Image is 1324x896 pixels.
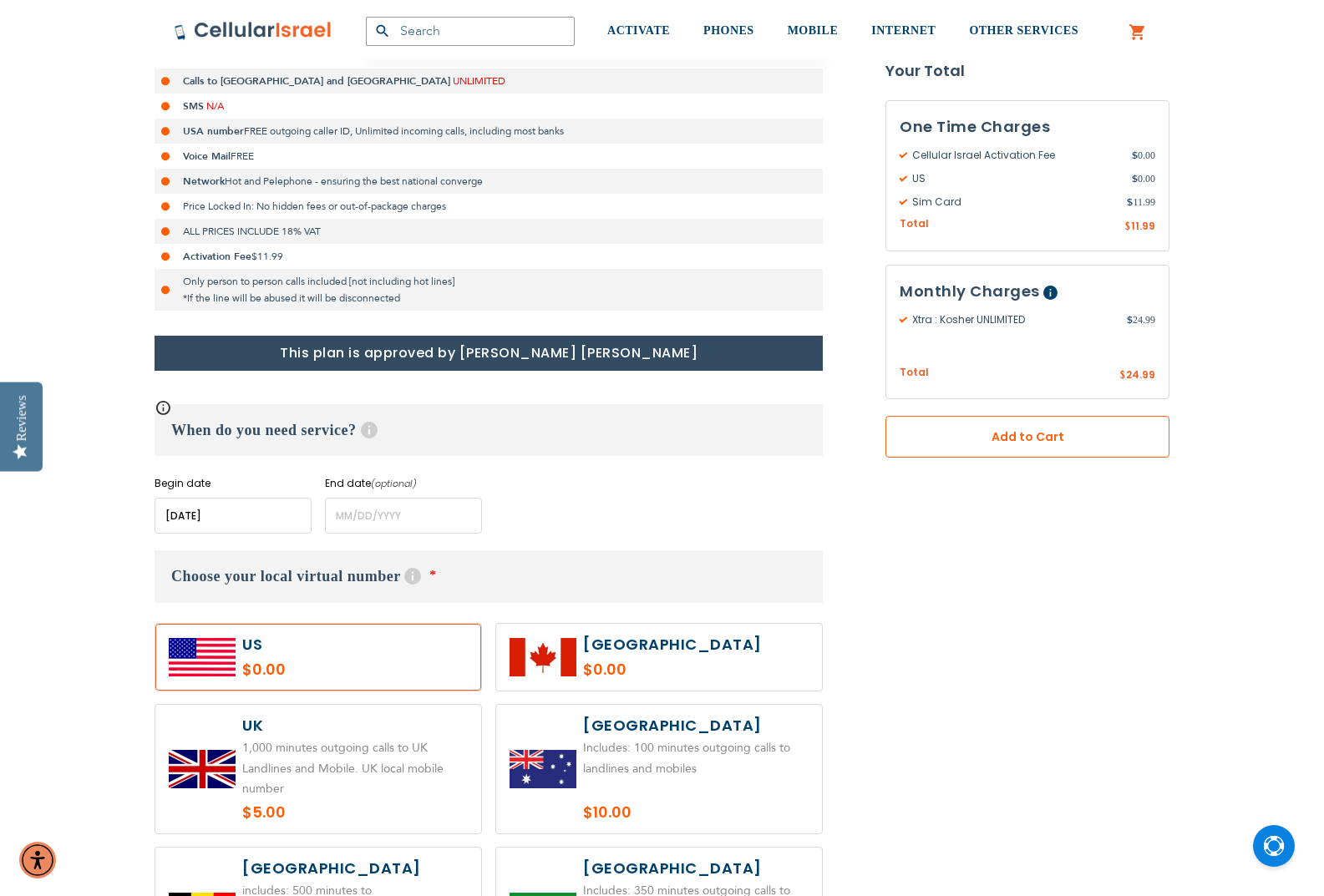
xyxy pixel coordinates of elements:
[325,498,482,534] input: MM/DD/YYYY
[900,216,929,232] span: Total
[1127,195,1133,210] span: $
[231,149,254,163] span: FREE
[1043,286,1058,300] span: Help
[155,219,823,244] li: ALL PRICES INCLUDE 18% VAT
[703,24,754,37] span: PHONES
[155,498,312,534] input: MM/DD/YYYY
[900,312,1127,327] span: Xtra : Kosher UNLIMITED
[174,21,332,41] img: Cellular Israel Logo
[251,250,283,263] span: $11.99
[183,74,450,88] strong: Calls to [GEOGRAPHIC_DATA] and [GEOGRAPHIC_DATA]
[155,336,823,371] h1: This plan is approved by [PERSON_NAME] [PERSON_NAME]
[361,422,378,438] span: Help
[244,124,564,138] span: FREE outgoing caller ID, Unlimited incoming calls, including most banks
[885,416,1169,458] button: Add to Cart
[1127,312,1133,327] span: $
[19,842,56,878] div: Accessibility Menu
[1132,171,1155,186] span: 0.00
[969,24,1078,37] span: OTHER SERVICES
[155,269,823,311] li: Only person to person calls included [not including hot lines] *If the line will be abused it wil...
[900,148,1132,163] span: Cellular Israel Activation Fee
[453,74,505,88] span: UNLIMITED
[155,476,312,491] label: Begin date
[1132,148,1138,163] span: $
[941,428,1114,446] span: Add to Cart
[607,24,670,37] span: ACTIVATE
[183,175,225,188] strong: Network
[14,395,29,441] div: Reviews
[183,250,251,263] strong: Activation Fee
[1119,368,1126,383] span: $
[206,99,224,113] span: N/A
[171,568,400,585] span: Choose your local virtual number
[225,175,483,188] span: Hot and Pelephone - ensuring the best national converge
[404,568,421,585] span: Help
[366,17,575,46] input: Search
[1124,220,1131,235] span: $
[183,124,244,138] strong: USA number
[900,281,1040,301] span: Monthly Charges
[871,24,936,37] span: INTERNET
[1127,312,1155,327] span: 24.99
[1127,195,1155,210] span: 11.99
[183,99,204,113] strong: SMS
[885,58,1169,84] strong: Your Total
[1126,367,1155,382] span: 24.99
[900,365,929,381] span: Total
[155,194,823,219] li: Price Locked In: No hidden fees or out-of-package charges
[325,476,482,491] label: End date
[155,404,823,456] h3: When do you need service?
[1132,148,1155,163] span: 0.00
[788,24,839,37] span: MOBILE
[900,171,1132,186] span: US
[900,195,1127,210] span: Sim Card
[371,477,417,490] i: (optional)
[183,149,231,163] strong: Voice Mail
[1131,219,1155,233] span: 11.99
[900,114,1155,139] h3: One Time Charges
[1132,171,1138,186] span: $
